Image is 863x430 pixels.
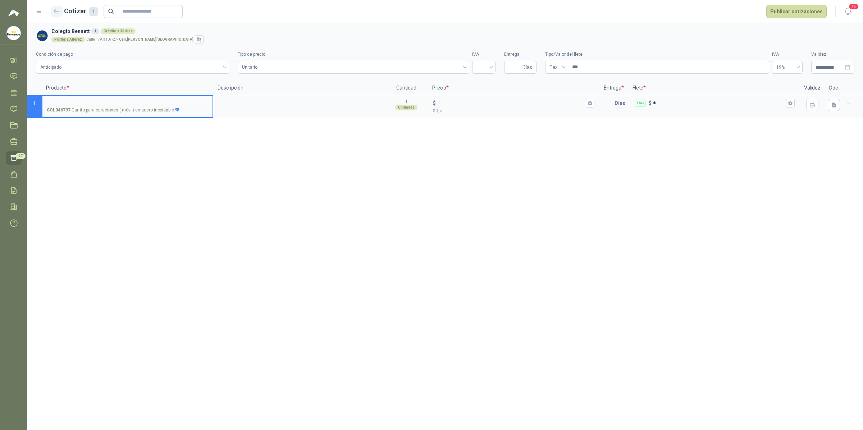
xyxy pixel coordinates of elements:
[428,81,599,95] p: Precio
[47,107,70,114] strong: SOL046737
[800,81,825,95] p: Validez
[51,27,851,35] h3: Colegio Bennett
[91,28,99,34] div: 1
[811,51,854,58] label: Validez
[385,81,428,95] p: Cantidad
[433,107,594,114] p: $
[549,62,564,73] span: Flex
[86,38,193,41] p: Calle 17A #107-27 -
[472,51,496,58] label: IVA
[47,101,208,106] input: SOL046737-Carrito para curaciones ( móvil) en acero inoxidable
[772,51,803,58] label: IVA
[7,26,20,40] img: Company Logo
[89,7,98,16] div: 1
[766,5,827,18] button: Publicar cotizaciones
[36,51,229,58] label: Condición de pago
[438,109,442,113] span: ,00
[33,101,36,106] span: 1
[628,81,800,95] p: Flete
[36,29,49,42] img: Company Logo
[649,99,652,107] p: $
[238,51,469,58] label: Tipo de precio
[653,100,785,106] input: Flex $
[504,51,536,58] label: Entrega
[635,100,646,107] div: Flex
[213,81,385,95] p: Descripción
[435,108,442,113] span: 0
[405,99,407,105] p: 1
[6,151,22,165] a: 97
[42,81,213,95] p: Producto
[51,37,85,42] div: Portería Alférez
[119,37,193,41] strong: Cali , [PERSON_NAME][GEOGRAPHIC_DATA]
[825,81,843,95] p: Doc
[786,99,795,107] button: Flex $
[545,51,769,58] label: Tipo/Valor del flete
[437,100,584,106] input: $$0,00
[64,6,98,16] h2: Cotizar
[47,107,180,114] p: - Carrito para curaciones ( móvil) en acero inoxidable
[242,62,465,73] span: Unitario
[599,81,628,95] p: Entrega
[586,99,594,107] button: $$0,00
[615,96,628,110] p: Días
[433,99,436,107] p: $
[522,61,532,73] span: Días
[841,5,854,18] button: 15
[776,62,798,73] span: 19%
[40,62,225,73] span: Anticipado
[15,153,26,159] span: 97
[101,28,136,34] div: Crédito a 30 días
[8,9,19,17] img: Logo peakr
[849,3,859,10] span: 15
[395,105,417,110] div: Unidades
